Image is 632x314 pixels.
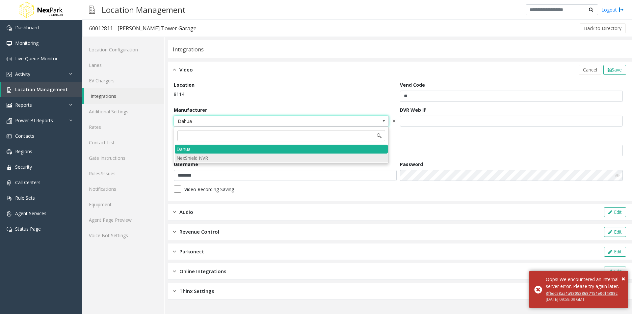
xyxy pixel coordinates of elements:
[82,150,164,166] a: Gate Instructions
[173,287,176,295] img: closed
[173,268,176,275] img: closed
[604,227,626,237] button: Edit
[7,118,12,124] img: 'icon'
[15,40,39,46] span: Monitoring
[82,197,164,212] a: Equipment
[7,103,12,108] img: 'icon'
[579,65,601,75] button: Cancel
[173,66,176,73] img: opened
[603,65,626,75] button: Save
[604,247,626,257] button: Edit
[82,57,164,73] a: Lanes
[15,71,30,77] span: Activity
[7,56,12,62] img: 'icon'
[15,24,39,31] span: Dashboard
[15,148,32,155] span: Regions
[82,181,164,197] a: Notifications
[7,87,12,93] img: 'icon'
[174,91,397,98] p: 8114
[179,228,219,236] span: Revenue Control
[580,23,626,33] button: Back to Directory
[15,117,53,124] span: Power BI Reports
[7,165,12,170] img: 'icon'
[621,274,625,283] span: ×
[400,106,427,113] label: DVR Web IP
[82,42,164,57] a: Location Configuration
[84,88,164,104] a: Integrations
[173,228,176,236] img: closed
[15,86,68,93] span: Location Management
[7,149,12,155] img: 'icon'
[82,212,164,228] a: Agent Page Preview
[7,72,12,77] img: 'icon'
[7,41,12,46] img: 'icon'
[179,208,193,216] span: Audio
[173,248,176,255] img: closed
[612,67,622,73] span: Save
[82,135,164,150] a: Contact List
[82,119,164,135] a: Rates
[7,134,12,139] img: 'icon'
[175,145,388,154] li: Dahua
[7,211,12,216] img: 'icon'
[89,2,95,18] img: pageIcon
[179,66,193,73] span: Video
[546,297,623,302] div: [DATE] 09:58:09 GMT
[89,24,197,33] div: 60012811 - [PERSON_NAME] Tower Garage
[583,67,597,73] span: Cancel
[82,104,164,119] a: Additional Settings
[546,276,623,290] div: Oops! We encountered an internal server error. Please try again later.
[15,210,46,216] span: Agent Services
[82,166,164,181] a: Rules/Issues
[173,45,204,54] div: Integrations
[604,267,626,276] button: Edit
[7,196,12,201] img: 'icon'
[546,291,618,296] a: 3f6ec58aa1a930538687151e0df4388c
[179,287,214,295] span: Thinx Settings
[184,186,234,193] label: Video Recording Saving
[15,133,34,139] span: Contacts
[174,116,346,127] span: Dahua
[7,227,12,232] img: 'icon'
[400,81,425,88] label: Vend Code
[179,248,204,255] span: Parkonect
[604,207,626,217] button: Edit
[15,195,35,201] span: Rule Sets
[621,274,625,284] button: Close
[15,164,32,170] span: Security
[173,208,176,216] img: closed
[619,6,624,13] img: logout
[175,154,388,162] li: NexShield NVR
[1,82,82,97] a: Location Management
[98,2,189,18] h3: Location Management
[15,102,32,108] span: Reports
[7,25,12,31] img: 'icon'
[82,228,164,243] a: Voice Bot Settings
[15,226,41,232] span: Status Page
[174,81,195,88] label: Location
[179,268,226,275] span: Online Integrations
[15,179,40,186] span: Call Centers
[174,161,198,168] label: Username
[82,73,164,88] a: EV Chargers
[174,106,207,113] label: Manufacturer
[400,161,423,168] label: Password
[7,180,12,186] img: 'icon'
[15,55,58,62] span: Live Queue Monitor
[392,116,396,126] span: ×
[601,6,624,13] a: Logout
